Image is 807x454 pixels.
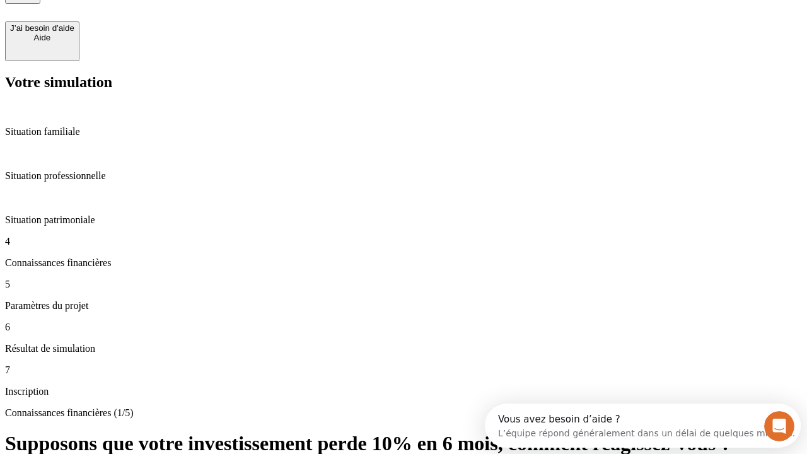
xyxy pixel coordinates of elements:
div: Vous avez besoin d’aide ? [13,11,310,21]
p: Inscription [5,386,802,397]
div: J’ai besoin d'aide [10,23,74,33]
p: Connaissances financières (1/5) [5,407,802,419]
p: 4 [5,236,802,247]
p: 5 [5,279,802,290]
iframe: Intercom live chat [764,411,794,441]
p: 7 [5,364,802,376]
div: L’équipe répond généralement dans un délai de quelques minutes. [13,21,310,34]
h2: Votre simulation [5,74,802,91]
p: Résultat de simulation [5,343,802,354]
p: Connaissances financières [5,257,802,269]
div: Ouvrir le Messenger Intercom [5,5,347,40]
button: J’ai besoin d'aideAide [5,21,79,61]
p: Situation professionnelle [5,170,802,182]
p: Paramètres du projet [5,300,802,311]
p: Situation familiale [5,126,802,137]
p: 6 [5,322,802,333]
iframe: Intercom live chat discovery launcher [485,404,801,448]
p: Situation patrimoniale [5,214,802,226]
div: Aide [10,33,74,42]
